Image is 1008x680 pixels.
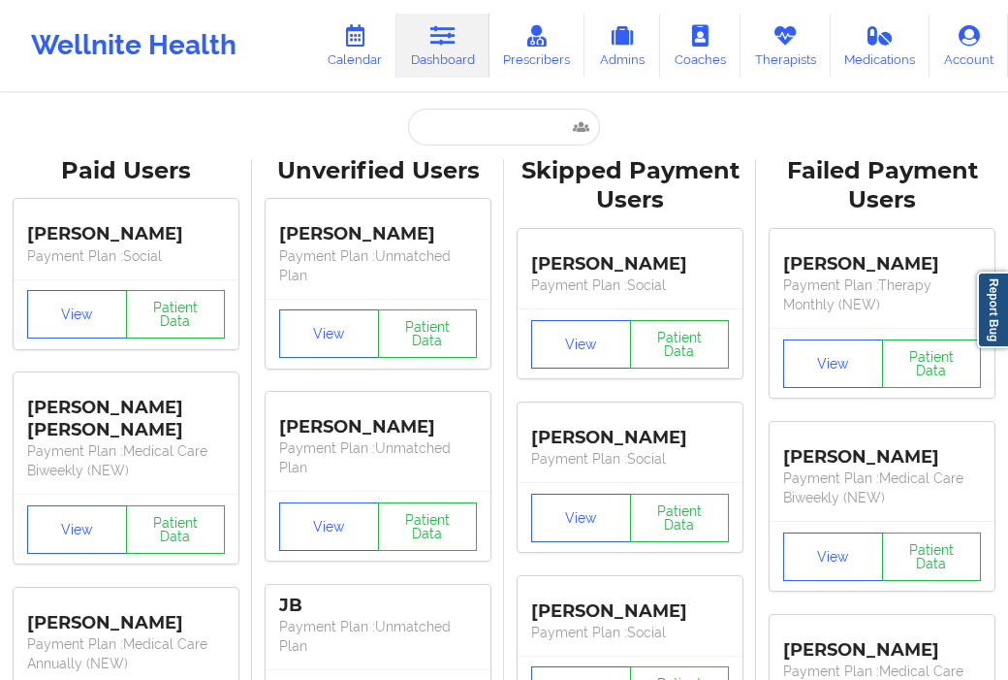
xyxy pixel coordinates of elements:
button: Patient Data [378,309,478,358]
a: Prescribers [489,14,585,78]
button: Patient Data [126,290,226,339]
a: Coaches [660,14,740,78]
p: Payment Plan : Social [27,246,225,266]
button: View [531,494,631,542]
a: Medications [831,14,930,78]
button: Patient Data [126,505,226,554]
div: [PERSON_NAME] [783,625,981,662]
p: Payment Plan : Unmatched Plan [279,617,477,656]
div: [PERSON_NAME] [27,210,225,246]
p: Payment Plan : Therapy Monthly (NEW) [783,275,981,314]
div: [PERSON_NAME] [531,586,729,623]
p: Payment Plan : Social [531,623,729,642]
p: Payment Plan : Social [531,275,729,295]
a: Dashboard [396,14,489,78]
a: Report Bug [977,272,1008,348]
div: Unverified Users [266,156,490,186]
button: Patient Data [882,340,982,388]
p: Payment Plan : Unmatched Plan [279,246,477,285]
button: View [27,290,127,339]
div: [PERSON_NAME] [783,239,981,275]
a: Account [929,14,1008,78]
div: [PERSON_NAME] [PERSON_NAME] [27,382,225,441]
button: Patient Data [630,494,730,542]
button: View [531,320,631,369]
div: [PERSON_NAME] [279,402,477,438]
button: Patient Data [630,320,730,369]
div: [PERSON_NAME] [279,210,477,246]
button: View [279,309,379,358]
p: Payment Plan : Medical Care Biweekly (NEW) [783,469,981,507]
div: [PERSON_NAME] [531,239,729,275]
button: View [783,340,883,388]
button: Patient Data [882,533,982,581]
button: Patient Data [378,502,478,551]
button: View [279,502,379,551]
button: View [783,533,883,581]
div: [PERSON_NAME] [531,412,729,449]
p: Payment Plan : Unmatched Plan [279,438,477,477]
button: View [27,505,127,554]
p: Payment Plan : Medical Care Annually (NEW) [27,634,225,673]
div: Failed Payment Users [770,156,994,216]
a: Therapists [740,14,831,78]
div: JB [279,595,477,617]
div: Paid Users [14,156,238,186]
div: Skipped Payment Users [518,156,742,216]
div: [PERSON_NAME] [783,432,981,469]
a: Calendar [313,14,396,78]
a: Admins [584,14,660,78]
p: Payment Plan : Medical Care Biweekly (NEW) [27,441,225,480]
div: [PERSON_NAME] [27,598,225,634]
p: Payment Plan : Social [531,449,729,469]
